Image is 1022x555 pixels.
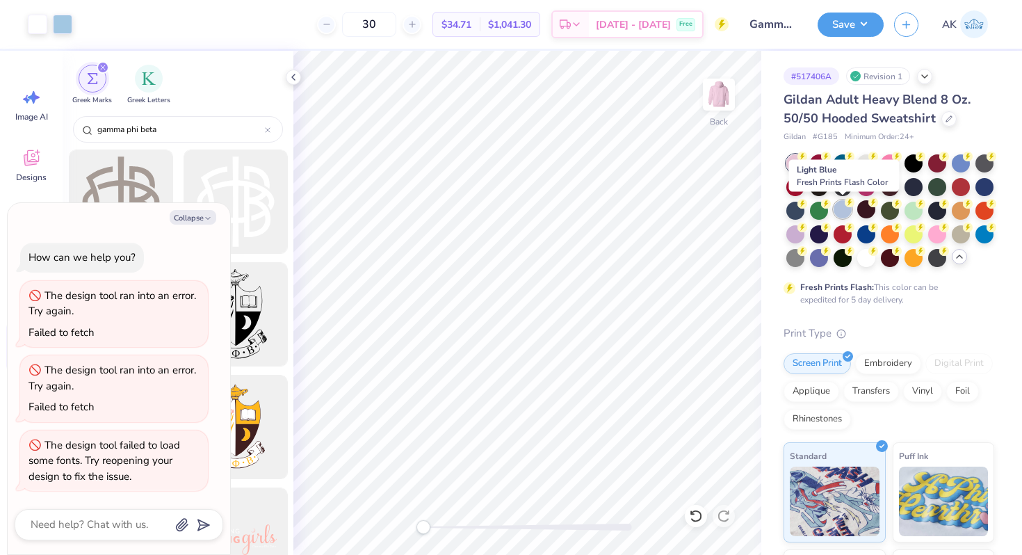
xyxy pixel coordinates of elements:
[784,409,851,430] div: Rhinestones
[170,210,216,225] button: Collapse
[784,91,971,127] span: Gildan Adult Heavy Blend 8 Oz. 50/50 Hooded Sweatshirt
[843,381,899,402] div: Transfers
[96,122,265,136] input: Try "Alpha"
[899,467,989,536] img: Puff Ink
[845,131,914,143] span: Minimum Order: 24 +
[29,289,196,319] div: The design tool ran into an error. Try again.
[800,282,874,293] strong: Fresh Prints Flash:
[903,381,942,402] div: Vinyl
[784,325,994,341] div: Print Type
[705,81,733,108] img: Back
[784,131,806,143] span: Gildan
[818,13,884,37] button: Save
[790,449,827,463] span: Standard
[960,10,988,38] img: Alicia Kim
[925,353,993,374] div: Digital Print
[846,67,910,85] div: Revision 1
[679,19,692,29] span: Free
[127,95,170,106] span: Greek Letters
[15,111,48,122] span: Image AI
[29,438,180,483] div: The design tool failed to load some fonts. Try reopening your design to fix the issue.
[87,73,98,84] img: Greek Marks Image
[29,400,95,414] div: Failed to fetch
[416,520,430,534] div: Accessibility label
[16,172,47,183] span: Designs
[784,353,851,374] div: Screen Print
[813,131,838,143] span: # G185
[29,250,136,264] div: How can we help you?
[784,381,839,402] div: Applique
[800,281,971,306] div: This color can be expedited for 5 day delivery.
[72,65,112,106] div: filter for Greek Marks
[127,65,170,106] button: filter button
[29,325,95,339] div: Failed to fetch
[29,363,196,393] div: The design tool ran into an error. Try again.
[342,12,396,37] input: – –
[72,95,112,106] span: Greek Marks
[784,67,839,85] div: # 517406A
[127,65,170,106] div: filter for Greek Letters
[739,10,807,38] input: Untitled Design
[790,467,879,536] img: Standard
[946,381,979,402] div: Foil
[942,17,957,33] span: AK
[596,17,671,32] span: [DATE] - [DATE]
[936,10,994,38] a: AK
[797,177,888,188] span: Fresh Prints Flash Color
[899,449,928,463] span: Puff Ink
[488,17,531,32] span: $1,041.30
[441,17,471,32] span: $34.71
[789,160,900,192] div: Light Blue
[142,72,156,86] img: Greek Letters Image
[855,353,921,374] div: Embroidery
[710,115,728,128] div: Back
[72,65,112,106] button: filter button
